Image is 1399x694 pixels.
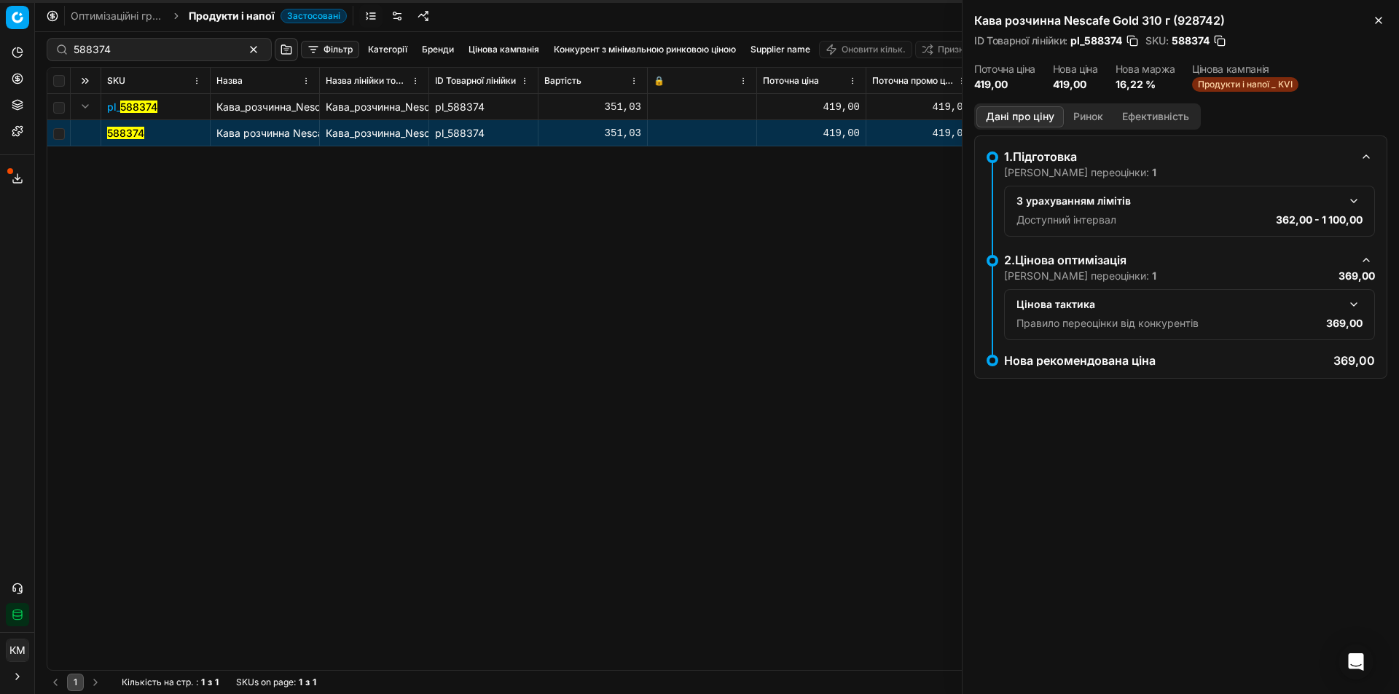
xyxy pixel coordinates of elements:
[1004,165,1156,180] p: [PERSON_NAME] переоцінки:
[435,75,516,87] span: ID Товарної лінійки
[189,9,275,23] span: Продукти і напої
[416,41,460,58] button: Бренди
[544,75,581,87] span: Вартість
[1339,269,1375,283] p: 369,00
[763,100,860,114] div: 419,00
[435,126,532,141] div: pl_588374
[1064,106,1113,127] button: Ринок
[120,100,157,113] mark: 588374
[189,9,347,23] span: Продукти і напоїЗастосовані
[544,100,641,114] div: 351,03
[201,677,205,688] strong: 1
[1116,77,1175,92] dd: 16,22 %
[326,126,423,141] div: Кава_розчинна_Nescafe_Gold_310_г_(928742)
[216,100,440,113] span: Кава_розчинна_Nescafe_Gold_310_г_(928742)
[74,42,233,57] input: Пошук по SKU або назві
[1016,316,1199,331] p: Правило переоцінки від конкурентів
[305,677,310,688] strong: з
[1326,316,1363,331] p: 369,00
[1053,77,1098,92] dd: 419,00
[216,75,243,87] span: Назва
[1053,64,1098,74] dt: Нова ціна
[301,41,359,58] button: Фільтр
[1145,36,1169,46] span: SKU :
[216,127,434,139] span: Кава розчинна Nescafe Gold 310 г (928742)
[872,75,955,87] span: Поточна промо ціна
[974,36,1067,46] span: ID Товарної лінійки :
[281,9,347,23] span: Застосовані
[6,639,29,662] button: КM
[974,77,1035,92] dd: 419,00
[77,98,94,115] button: Expand
[1113,106,1199,127] button: Ефективність
[872,126,969,141] div: 419,00
[326,100,423,114] div: Кава_розчинна_Nescafe_Gold_310_г_(928742)
[1339,644,1373,679] div: Open Intercom Messenger
[745,41,816,58] button: Supplier name
[1016,297,1339,312] div: Цінова тактика
[1276,213,1363,227] p: 362,00 - 1 100,00
[1192,77,1298,92] span: Продукти і напої _ KVI
[47,674,104,691] nav: pagination
[122,677,193,688] span: Кількість на стр.
[1004,251,1352,269] div: 2.Цінова оптимізація
[1016,213,1116,227] p: Доступний інтервал
[1116,64,1175,74] dt: Нова маржа
[107,75,125,87] span: SKU
[67,674,84,691] button: 1
[208,677,212,688] strong: з
[107,100,157,114] button: pl_588374
[87,674,104,691] button: Go to next page
[71,9,347,23] nav: breadcrumb
[872,100,969,114] div: 419,00
[463,41,545,58] button: Цінова кампанія
[326,75,408,87] span: Назва лінійки товарів
[976,106,1064,127] button: Дані про ціну
[107,100,157,114] span: pl_
[122,677,219,688] div: :
[548,41,742,58] button: Конкурент з мінімальною ринковою ціною
[1004,148,1352,165] div: 1.Підготовка
[1192,64,1298,74] dt: Цінова кампанія
[362,41,413,58] button: Категорії
[974,12,1387,29] h2: Кава розчинна Nescafe Gold 310 г (928742)
[107,126,144,141] button: 588374
[1016,194,1339,208] div: З урахуванням лімітів
[47,674,64,691] button: Go to previous page
[763,75,819,87] span: Поточна ціна
[1152,269,1156,282] strong: 1
[763,126,860,141] div: 419,00
[435,100,532,114] div: pl_588374
[974,64,1035,74] dt: Поточна ціна
[236,677,296,688] span: SKUs on page :
[1070,33,1122,48] span: pl_588374
[299,677,302,688] strong: 1
[107,127,144,139] mark: 588374
[1004,355,1156,366] p: Нова рекомендована ціна
[654,75,665,87] span: 🔒
[215,677,219,688] strong: 1
[819,41,912,58] button: Оновити кільк.
[7,639,28,661] span: КM
[1152,166,1156,178] strong: 1
[71,9,164,23] a: Оптимізаційні групи
[544,126,641,141] div: 351,03
[915,41,995,58] button: Призначити
[1004,269,1156,283] p: [PERSON_NAME] переоцінки:
[1172,33,1210,48] span: 588374
[1333,355,1375,366] p: 369,00
[313,677,316,688] strong: 1
[77,72,94,90] button: Expand all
